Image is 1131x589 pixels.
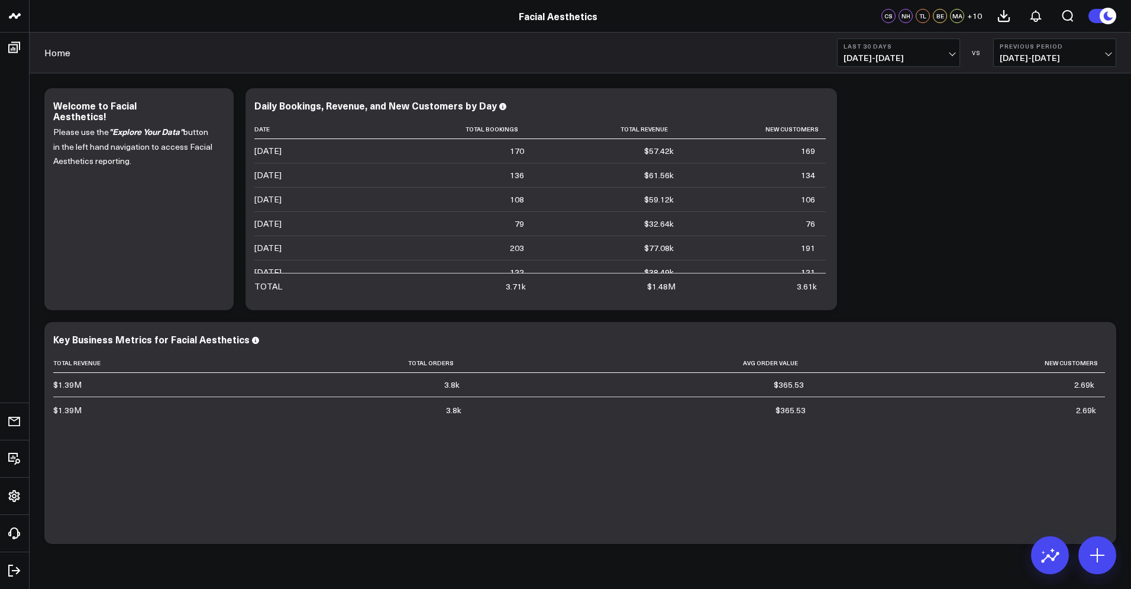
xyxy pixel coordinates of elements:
[801,266,815,278] div: 121
[644,218,674,230] div: $32.64k
[801,242,815,254] div: 191
[510,145,524,157] div: 170
[881,9,896,23] div: CS
[916,9,930,23] div: TL
[254,281,282,292] div: TOTAL
[801,194,815,205] div: 106
[644,266,674,278] div: $38.49k
[53,99,137,123] div: Welcome to Facial Aesthetics!
[647,281,676,292] div: $1.48M
[644,242,674,254] div: $77.08k
[806,218,815,230] div: 76
[172,353,470,373] th: Total Orders
[967,9,982,23] button: +10
[254,218,282,230] div: [DATE]
[510,194,524,205] div: 108
[254,169,282,181] div: [DATE]
[510,242,524,254] div: 203
[373,120,535,139] th: Total Bookings
[1076,404,1096,416] div: 2.69k
[815,353,1105,373] th: New Customers
[837,38,960,67] button: Last 30 Days[DATE]-[DATE]
[535,120,684,139] th: Total Revenue
[844,43,954,50] b: Last 30 Days
[254,266,282,278] div: [DATE]
[933,9,947,23] div: BE
[254,120,373,139] th: Date
[109,125,183,137] i: "Explore Your Data"
[993,38,1116,67] button: Previous Period[DATE]-[DATE]
[44,46,70,59] a: Home
[774,379,804,391] div: $365.53
[53,379,82,391] div: $1.39M
[644,145,674,157] div: $57.42k
[966,49,987,56] div: VS
[1000,43,1110,50] b: Previous Period
[53,124,225,298] div: Please use the button in the left hand navigation to access Facial Aesthetics reporting.
[644,169,674,181] div: $61.56k
[684,120,826,139] th: New Customers
[1074,379,1094,391] div: 2.69k
[444,379,460,391] div: 3.8k
[950,9,964,23] div: MA
[844,53,954,63] span: [DATE] - [DATE]
[510,169,524,181] div: 136
[515,218,524,230] div: 79
[53,404,82,416] div: $1.39M
[446,404,461,416] div: 3.8k
[254,145,282,157] div: [DATE]
[899,9,913,23] div: NH
[254,194,282,205] div: [DATE]
[644,194,674,205] div: $59.12k
[797,281,817,292] div: 3.61k
[519,9,597,22] a: Facial Aesthetics
[254,242,282,254] div: [DATE]
[506,281,526,292] div: 3.71k
[254,99,497,112] div: Daily Bookings, Revenue, and New Customers by Day
[775,404,806,416] div: $365.53
[510,266,524,278] div: 122
[53,333,250,346] div: Key Business Metrics for Facial Aesthetics
[967,12,982,20] span: + 10
[1000,53,1110,63] span: [DATE] - [DATE]
[470,353,815,373] th: Avg Order Value
[801,169,815,181] div: 134
[53,353,172,373] th: Total Revenue
[801,145,815,157] div: 169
